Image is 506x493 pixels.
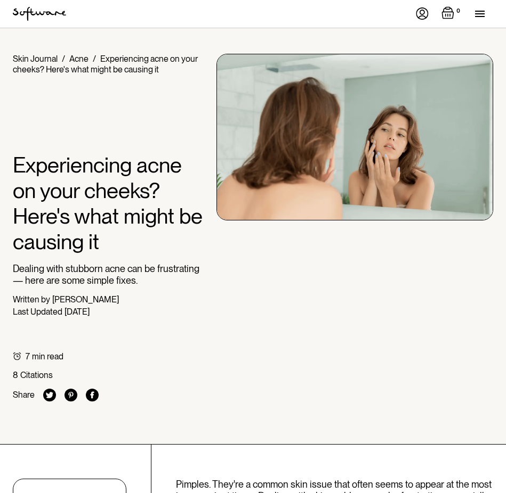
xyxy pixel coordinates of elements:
div: Share [13,390,35,400]
div: 8 [13,370,18,380]
img: Software Logo [13,7,66,21]
img: twitter icon [43,389,56,401]
img: pinterest icon [65,389,77,401]
div: min read [32,351,63,361]
p: Dealing with stubborn acne can be frustrating — here are some simple fixes. [13,263,208,286]
div: [PERSON_NAME] [52,294,119,305]
div: Experiencing acne on your cheeks? Here's what might be causing it [13,54,198,75]
img: facebook icon [86,389,99,401]
div: Last Updated [13,307,62,317]
div: 0 [454,6,462,16]
a: Skin Journal [13,54,58,64]
a: Open empty cart [441,6,462,21]
div: / [62,54,65,64]
a: Acne [69,54,89,64]
div: [DATE] [65,307,90,317]
a: home [13,7,66,21]
div: / [93,54,96,64]
div: Citations [20,370,53,380]
h1: Experiencing acne on your cheeks? Here's what might be causing it [13,152,208,254]
div: Written by [13,294,50,305]
div: 7 [26,351,30,361]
